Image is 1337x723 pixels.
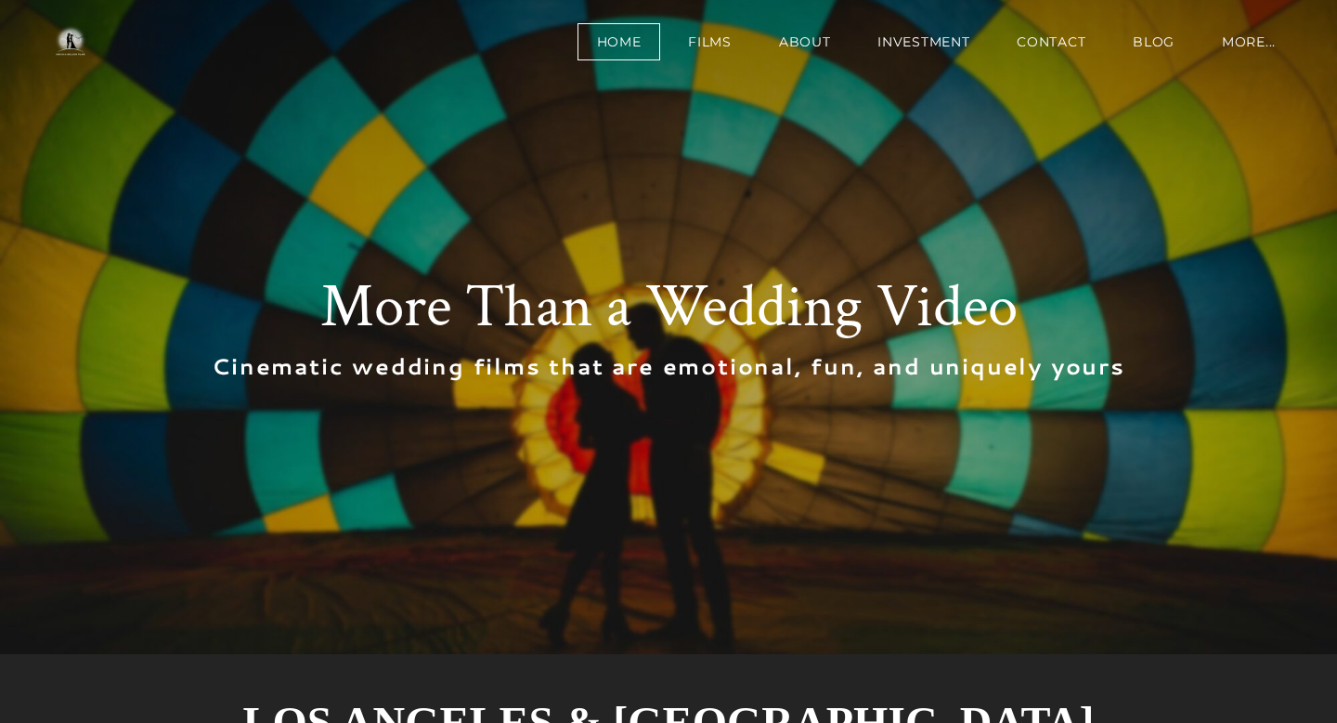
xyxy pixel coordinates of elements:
a: Contact [997,23,1105,60]
font: Cinematic wedding films that are emotional, fun, and uniquely yours [212,351,1125,381]
a: Home [578,23,661,60]
a: Investment [858,23,989,60]
a: Films [668,23,751,60]
a: BLOG [1113,23,1194,60]
font: More Than a Wedding Video​ [320,268,1018,347]
img: One in a Million Films | Los Angeles Wedding Videographer [37,23,103,60]
a: more... [1202,23,1295,60]
a: About [759,23,850,60]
